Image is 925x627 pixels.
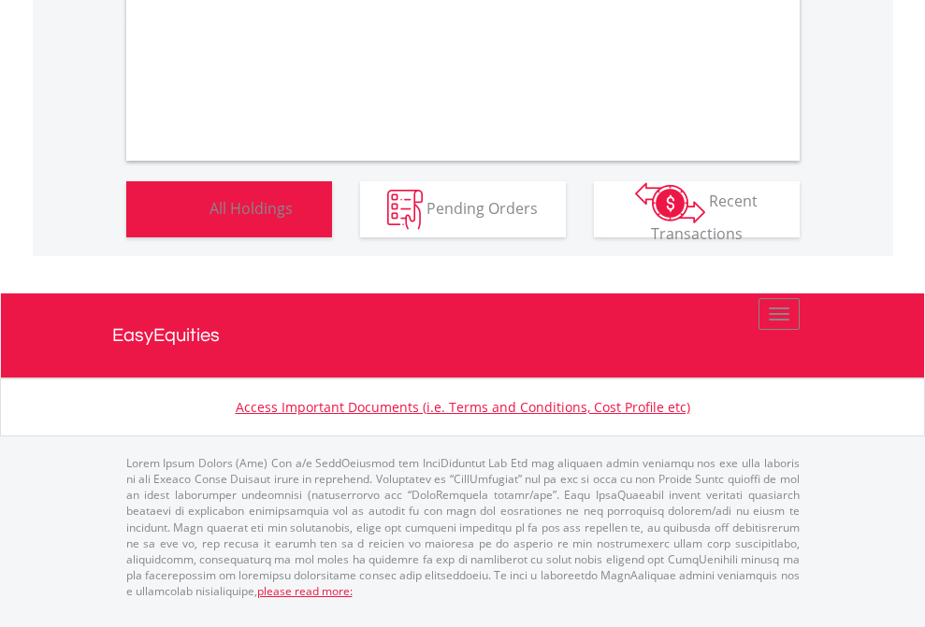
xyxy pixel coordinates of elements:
[635,182,705,223] img: transactions-zar-wht.png
[257,583,353,599] a: please read more:
[426,197,538,218] span: Pending Orders
[210,197,293,218] span: All Holdings
[126,455,800,599] p: Lorem Ipsum Dolors (Ame) Con a/e SeddOeiusmod tem InciDiduntut Lab Etd mag aliquaen admin veniamq...
[236,398,690,416] a: Access Important Documents (i.e. Terms and Conditions, Cost Profile etc)
[594,181,800,237] button: Recent Transactions
[166,190,206,230] img: holdings-wht.png
[387,190,423,230] img: pending_instructions-wht.png
[360,181,566,237] button: Pending Orders
[126,181,332,237] button: All Holdings
[112,293,814,378] a: EasyEquities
